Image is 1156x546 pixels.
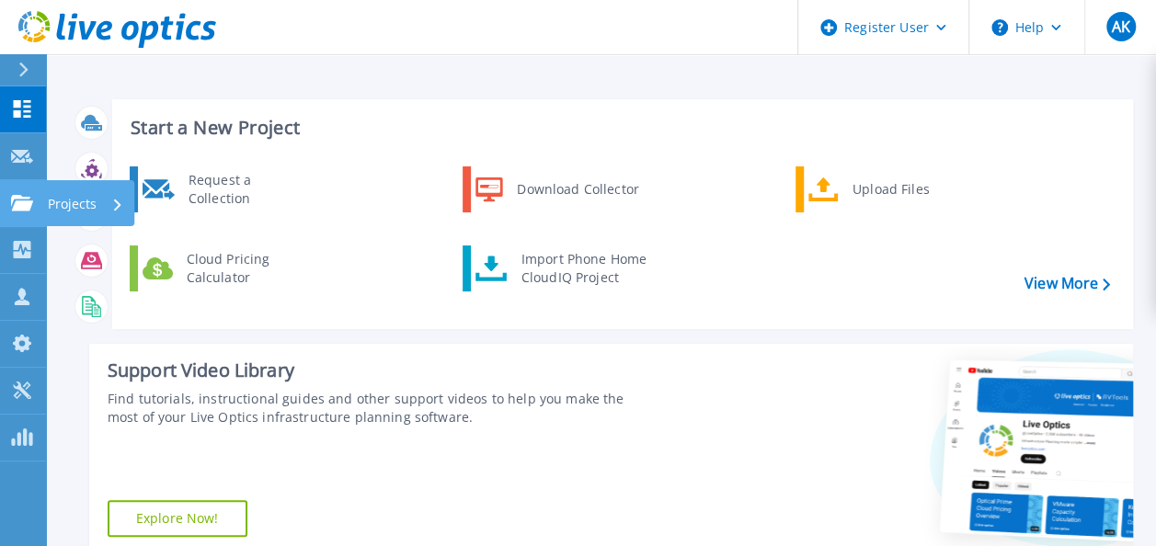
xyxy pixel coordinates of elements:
[508,171,647,208] div: Download Collector
[795,166,984,212] a: Upload Files
[177,250,314,287] div: Cloud Pricing Calculator
[1024,275,1110,292] a: View More
[843,171,979,208] div: Upload Files
[108,500,247,537] a: Explore Now!
[48,180,97,228] p: Projects
[1111,19,1129,34] span: AK
[179,171,314,208] div: Request a Collection
[108,358,650,382] div: Support Video Library
[130,245,318,291] a: Cloud Pricing Calculator
[130,166,318,212] a: Request a Collection
[463,166,651,212] a: Download Collector
[131,118,1109,138] h3: Start a New Project
[108,390,650,427] div: Find tutorials, instructional guides and other support videos to help you make the most of your L...
[512,250,656,287] div: Import Phone Home CloudIQ Project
